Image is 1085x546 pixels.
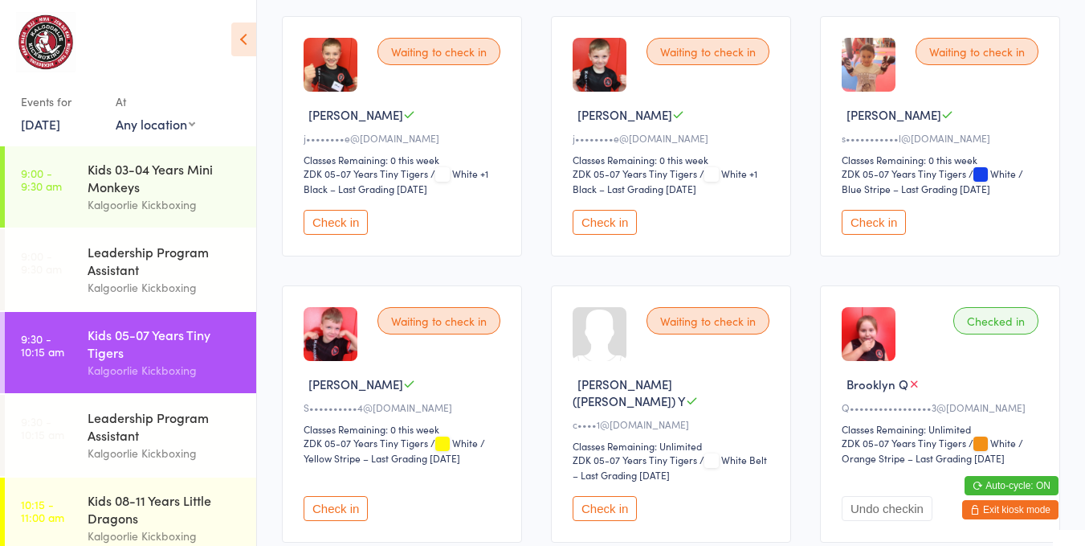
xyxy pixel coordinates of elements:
[846,106,941,123] span: [PERSON_NAME]
[21,415,64,441] time: 9:30 - 10:15 am
[308,376,403,392] span: [PERSON_NAME]
[21,332,64,358] time: 9:30 - 10:15 am
[88,326,243,361] div: Kids 05-07 Years Tiny Tigers
[573,376,686,409] span: [PERSON_NAME] ([PERSON_NAME]) Y
[88,160,243,195] div: Kids 03-04 Years Mini Monkeys
[842,307,895,361] img: image1741400306.png
[846,376,908,392] span: Brooklyn Q
[842,436,966,450] div: ZDK 05-07 Years Tiny Tigers
[842,422,1043,436] div: Classes Remaining: Unlimited
[916,38,1038,65] div: Waiting to check in
[116,88,195,115] div: At
[304,38,357,92] img: image1755853134.png
[842,210,906,235] button: Check in
[842,400,1043,414] div: Q•••••••••••••••••3@[DOMAIN_NAME]
[21,88,100,115] div: Events for
[88,243,243,278] div: Leadership Program Assistant
[842,153,1043,166] div: Classes Remaining: 0 this week
[573,153,774,166] div: Classes Remaining: 0 this week
[21,115,60,133] a: [DATE]
[573,496,637,521] button: Check in
[21,166,62,192] time: 9:00 - 9:30 am
[647,307,769,335] div: Waiting to check in
[5,395,256,476] a: 9:30 -10:15 amLeadership Program AssistantKalgoorlie Kickboxing
[842,496,932,521] button: Undo checkin
[573,38,626,92] img: image1755853196.png
[88,491,243,527] div: Kids 08-11 Years Little Dragons
[304,166,428,180] div: ZDK 05-07 Years Tiny Tigers
[5,146,256,228] a: 9:00 -9:30 amKids 03-04 Years Mini MonkeysKalgoorlie Kickboxing
[953,307,1038,335] div: Checked in
[377,307,500,335] div: Waiting to check in
[21,249,62,275] time: 9:00 - 9:30 am
[88,361,243,380] div: Kalgoorlie Kickboxing
[573,210,637,235] button: Check in
[304,153,505,166] div: Classes Remaining: 0 this week
[573,131,774,145] div: j••••••••e@[DOMAIN_NAME]
[573,453,697,466] div: ZDK 05-07 Years Tiny Tigers
[88,408,243,444] div: Leadership Program Assistant
[842,38,895,92] img: image1682750074.png
[647,38,769,65] div: Waiting to check in
[842,166,966,180] div: ZDK 05-07 Years Tiny Tigers
[5,229,256,310] a: 9:00 -9:30 amLeadership Program AssistantKalgoorlie Kickboxing
[962,500,1058,519] button: Exit kiosk mode
[577,106,672,123] span: [PERSON_NAME]
[573,439,774,453] div: Classes Remaining: Unlimited
[308,106,403,123] span: [PERSON_NAME]
[88,195,243,214] div: Kalgoorlie Kickboxing
[304,400,505,414] div: S••••••••••4@[DOMAIN_NAME]
[5,312,256,393] a: 9:30 -10:15 amKids 05-07 Years Tiny TigersKalgoorlie Kickboxing
[304,436,428,450] div: ZDK 05-07 Years Tiny Tigers
[304,307,357,361] img: image1694224746.png
[16,12,75,72] img: Kalgoorlie Kickboxing
[116,115,195,133] div: Any location
[88,444,243,462] div: Kalgoorlie Kickboxing
[965,476,1058,495] button: Auto-cycle: ON
[304,210,368,235] button: Check in
[304,422,505,436] div: Classes Remaining: 0 this week
[573,417,774,431] div: c••••1@[DOMAIN_NAME]
[573,166,697,180] div: ZDK 05-07 Years Tiny Tigers
[377,38,500,65] div: Waiting to check in
[88,527,243,545] div: Kalgoorlie Kickboxing
[88,278,243,297] div: Kalgoorlie Kickboxing
[842,131,1043,145] div: s•••••••••••l@[DOMAIN_NAME]
[304,131,505,145] div: j••••••••e@[DOMAIN_NAME]
[21,498,64,523] time: 10:15 - 11:00 am
[304,496,368,521] button: Check in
